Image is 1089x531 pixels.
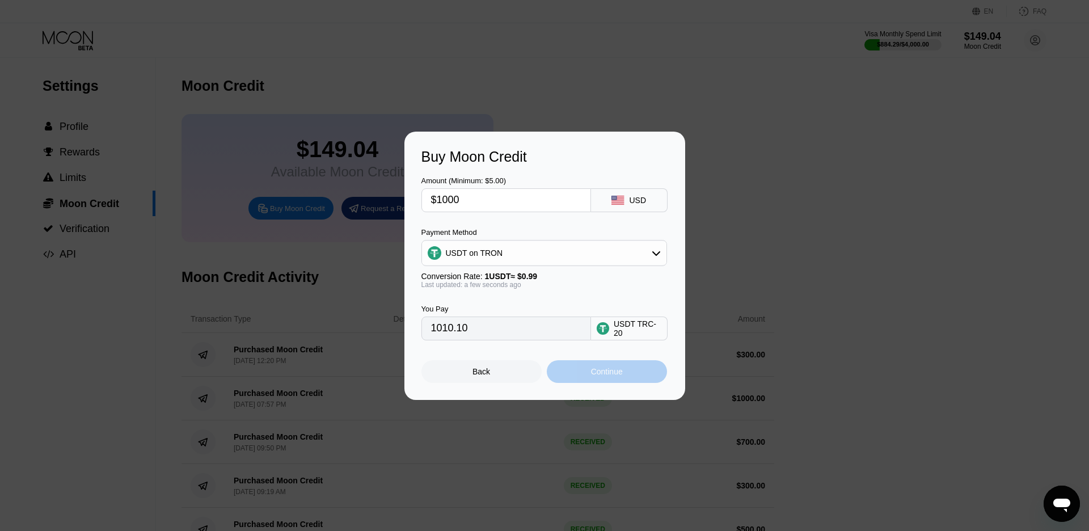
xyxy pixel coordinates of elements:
[421,176,591,185] div: Amount (Minimum: $5.00)
[422,242,666,264] div: USDT on TRON
[547,360,667,383] div: Continue
[446,248,503,258] div: USDT on TRON
[421,272,667,281] div: Conversion Rate:
[472,367,490,376] div: Back
[421,281,667,289] div: Last updated: a few seconds ago
[485,272,538,281] span: 1 USDT ≈ $0.99
[421,228,667,237] div: Payment Method
[1044,486,1080,522] iframe: Button to launch messaging window, conversation in progress
[421,305,591,313] div: You Pay
[629,196,646,205] div: USD
[431,189,581,212] input: $0.00
[591,367,623,376] div: Continue
[421,149,668,165] div: Buy Moon Credit
[614,319,661,338] div: USDT TRC-20
[421,360,542,383] div: Back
